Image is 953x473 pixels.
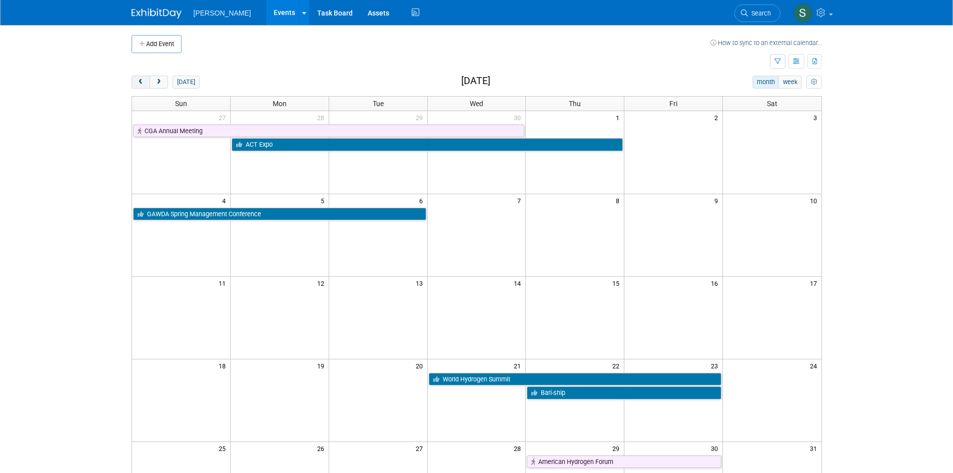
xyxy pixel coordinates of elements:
span: [PERSON_NAME] [194,9,251,17]
button: prev [132,76,150,89]
i: Personalize Calendar [811,79,817,86]
span: 11 [218,277,230,289]
img: ExhibitDay [132,9,182,19]
span: 29 [611,442,624,454]
span: 9 [713,194,722,207]
span: Wed [470,100,483,108]
button: myCustomButton [806,76,821,89]
span: 14 [513,277,525,289]
a: Search [734,5,780,22]
button: next [150,76,168,89]
span: 15 [611,277,624,289]
span: 16 [710,277,722,289]
span: 8 [615,194,624,207]
span: 28 [513,442,525,454]
span: 21 [513,359,525,372]
span: 28 [316,111,329,124]
span: 27 [218,111,230,124]
span: 10 [809,194,821,207]
span: 30 [710,442,722,454]
span: 1 [615,111,624,124]
a: GAWDA Spring Management Conference [133,208,426,221]
span: 13 [415,277,427,289]
button: week [778,76,801,89]
span: 24 [809,359,821,372]
img: Skye Tuinei [793,4,812,23]
span: Fri [669,100,677,108]
span: Sun [175,100,187,108]
span: 31 [809,442,821,454]
h2: [DATE] [461,76,490,87]
span: 30 [513,111,525,124]
span: 26 [316,442,329,454]
span: Search [748,10,771,17]
button: month [752,76,779,89]
span: 18 [218,359,230,372]
span: 3 [812,111,821,124]
span: 4 [221,194,230,207]
span: 2 [713,111,722,124]
a: CGA Annual Meeting [133,125,525,138]
button: Add Event [132,35,182,53]
a: ACT Expo [232,138,623,151]
span: 5 [320,194,329,207]
a: Bari-ship [527,386,721,399]
span: 20 [415,359,427,372]
span: Thu [569,100,581,108]
span: 25 [218,442,230,454]
span: 23 [710,359,722,372]
a: How to sync to an external calendar... [710,39,822,47]
span: 22 [611,359,624,372]
a: American Hydrogen Forum [527,455,721,468]
a: World Hydrogen Summit [429,373,722,386]
span: 19 [316,359,329,372]
span: Sat [767,100,777,108]
span: 7 [516,194,525,207]
span: 27 [415,442,427,454]
span: 29 [415,111,427,124]
button: [DATE] [173,76,199,89]
span: 6 [418,194,427,207]
span: Mon [273,100,287,108]
span: 17 [809,277,821,289]
span: 12 [316,277,329,289]
span: Tue [373,100,384,108]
